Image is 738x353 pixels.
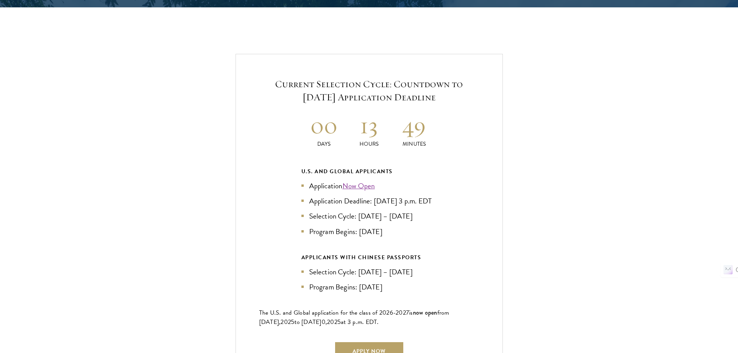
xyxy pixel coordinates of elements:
[390,308,393,317] span: 6
[280,317,291,327] span: 202
[259,308,390,317] span: The U.S. and Global application for the class of 202
[301,210,437,222] li: Selection Cycle: [DATE] – [DATE]
[342,180,375,191] a: Now Open
[341,317,379,327] span: at 3 p.m. EDT.
[301,281,437,293] li: Program Begins: [DATE]
[259,77,479,104] h5: Current Selection Cycle: Countdown to [DATE] Application Deadline
[301,253,437,262] div: APPLICANTS WITH CHINESE PASSPORTS
[392,111,437,140] h2: 49
[337,317,341,327] span: 5
[325,317,327,327] span: ,
[346,140,392,148] p: Hours
[259,308,449,327] span: from [DATE],
[413,308,437,317] span: now open
[294,317,321,327] span: to [DATE]
[393,308,406,317] span: -202
[406,308,409,317] span: 7
[327,317,337,327] span: 202
[409,308,413,317] span: is
[301,266,437,277] li: Selection Cycle: [DATE] – [DATE]
[291,317,294,327] span: 5
[301,195,437,207] li: Application Deadline: [DATE] 3 p.m. EDT
[301,180,437,191] li: Application
[301,167,437,176] div: U.S. and Global Applicants
[346,111,392,140] h2: 13
[301,140,347,148] p: Days
[322,317,325,327] span: 0
[301,111,347,140] h2: 00
[301,226,437,237] li: Program Begins: [DATE]
[392,140,437,148] p: Minutes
